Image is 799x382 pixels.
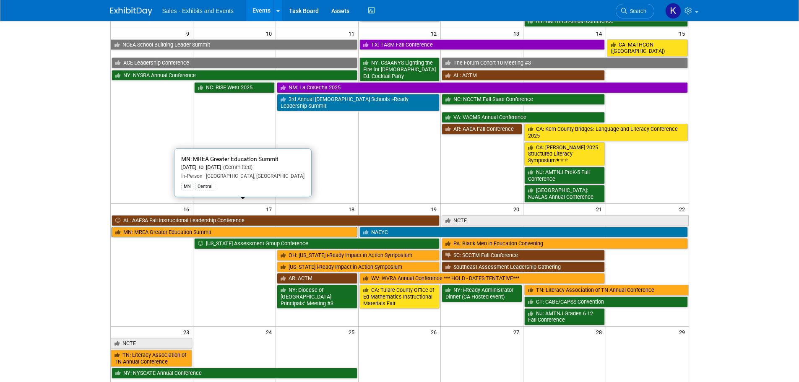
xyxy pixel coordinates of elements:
[182,327,193,337] span: 23
[430,327,440,337] span: 26
[513,28,523,39] span: 13
[182,204,193,214] span: 16
[265,204,276,214] span: 17
[194,82,275,93] a: NC: RISE West 2025
[359,39,605,50] a: TX: TASM Fall Conference
[524,124,687,141] a: CA: Kern County Bridges: Language and Literacy Conference 2025
[359,285,440,309] a: CA: Tulare County Office of Ed Mathematics Instructional Materials Fair
[678,28,689,39] span: 15
[112,57,357,68] a: ACE Leadership Conference
[181,156,278,162] span: MN: MREA Greater Education Summit
[442,70,605,81] a: AL: ACTM
[181,164,305,171] div: [DATE] to [DATE]
[112,227,357,238] a: MN: MREA Greater Education Summit
[195,183,215,190] div: Central
[277,82,688,93] a: NM: La Cosecha 2025
[513,327,523,337] span: 27
[442,94,605,105] a: NC: NCCTM Fall State Conference
[162,8,234,14] span: Sales - Exhibits and Events
[442,215,688,226] a: NCTE
[111,39,357,50] a: NCEA School Building Leader Summit
[678,204,689,214] span: 22
[595,327,606,337] span: 28
[348,204,358,214] span: 18
[181,173,203,179] span: In-Person
[595,28,606,39] span: 14
[524,308,605,325] a: NJ: AMTNJ Grades 6-12 Fall Conference
[348,28,358,39] span: 11
[221,164,252,170] span: (Committed)
[442,285,522,302] a: NY: i-Ready Administrator Dinner (CA-Hosted event)
[111,338,192,349] a: NCTE
[277,285,357,309] a: NY: Diocese of [GEOGRAPHIC_DATA] Principals’ Meeting #3
[185,28,193,39] span: 9
[442,112,605,123] a: VA: VACMS Annual Conference
[595,204,606,214] span: 21
[513,204,523,214] span: 20
[112,368,357,379] a: NY: NYSCATE Annual Conference
[442,250,605,261] a: SC: SCCTM Fall Conference
[203,173,305,179] span: [GEOGRAPHIC_DATA], [GEOGRAPHIC_DATA]
[111,350,192,367] a: TN: Literacy Association of TN Annual Conference
[359,273,605,284] a: WV: WVRA Annual Conference *** HOLD - DATES TENTATIVE***
[524,142,605,166] a: CA: [PERSON_NAME] 2025 Structured Literacy Symposium
[616,4,654,18] a: Search
[277,262,440,273] a: [US_STATE] i-Ready Impact in Action Symposium
[112,70,357,81] a: NY: NYSRA Annual Conference
[181,183,193,190] div: MN
[265,327,276,337] span: 24
[277,273,357,284] a: AR: ACTM
[524,167,605,184] a: NJ: AMTNJ PreK-5 Fall Conference
[524,185,605,202] a: [GEOGRAPHIC_DATA]: NJALAS Annual Conference
[607,39,687,57] a: CA: MATHCON ([GEOGRAPHIC_DATA])
[110,7,152,16] img: ExhibitDay
[277,94,440,111] a: 3rd Annual [DEMOGRAPHIC_DATA] Schools i-Ready Leadership Summit
[348,327,358,337] span: 25
[359,227,688,238] a: NAEYC
[524,296,687,307] a: CT: CABE/CAPSS Convention
[442,57,687,68] a: The Forum Cohort 10 Meeting #3
[442,238,687,249] a: PA: Black Men in Education Convening
[524,285,688,296] a: TN: Literacy Association of TN Annual Conference
[442,124,522,135] a: AR: AAEA Fall Conference
[442,262,605,273] a: Southeast Assessment Leadership Gathering
[430,28,440,39] span: 12
[112,215,440,226] a: AL: AAESA Fall Instructional Leadership Conference
[627,8,646,14] span: Search
[678,327,689,337] span: 29
[665,3,681,19] img: Kara Haven
[430,204,440,214] span: 19
[277,250,440,261] a: OH: [US_STATE] i-Ready Impact in Action Symposium
[359,57,440,81] a: NY: CSAANYS Lighting the Fire for [DEMOGRAPHIC_DATA] Ed. Cocktail Party
[194,238,440,249] a: [US_STATE] Assessment Group Conference
[265,28,276,39] span: 10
